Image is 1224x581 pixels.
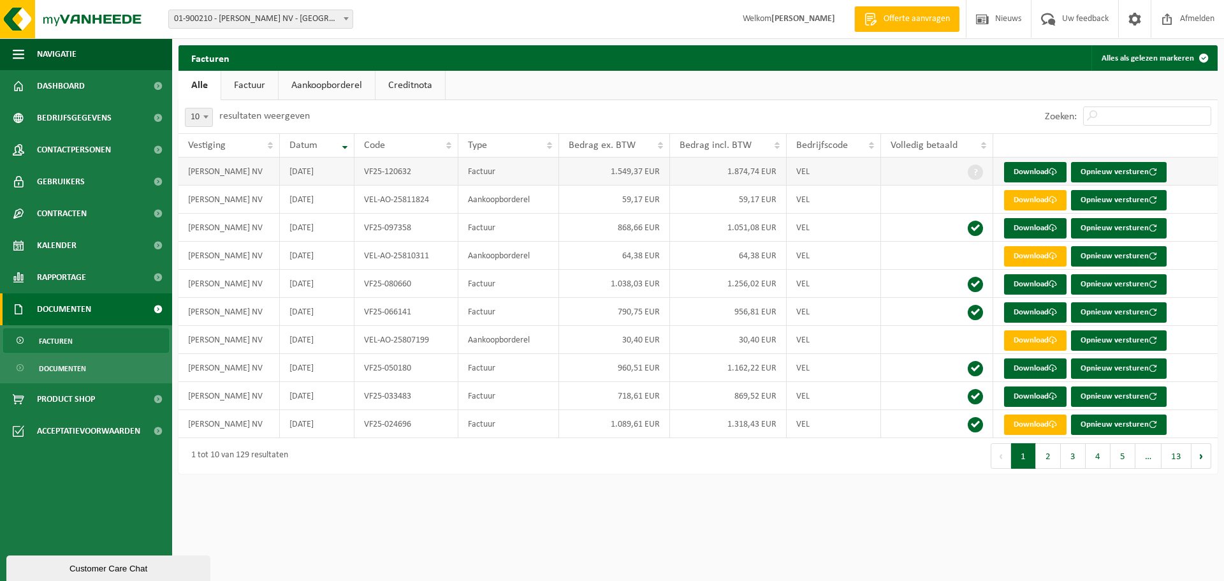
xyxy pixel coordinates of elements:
td: 1.256,02 EUR [670,270,787,298]
h2: Facturen [178,45,242,70]
td: VEL [787,326,881,354]
span: Vestiging [188,140,226,151]
span: Product Shop [37,383,95,415]
td: [DATE] [280,326,354,354]
td: [DATE] [280,214,354,242]
td: [PERSON_NAME] NV [178,186,280,214]
span: Type [468,140,487,151]
button: Opnieuw versturen [1071,274,1167,295]
td: VEL [787,382,881,410]
td: VEL [787,158,881,186]
a: Download [1004,302,1067,323]
a: Offerte aanvragen [854,6,959,32]
span: Contactpersonen [37,134,111,166]
td: 59,17 EUR [670,186,787,214]
td: VEL [787,186,881,214]
td: [DATE] [280,270,354,298]
td: 64,38 EUR [559,242,670,270]
span: Code [364,140,385,151]
button: Opnieuw versturen [1071,415,1167,435]
td: VF25-097358 [354,214,458,242]
div: 1 tot 10 van 129 resultaten [185,445,288,467]
button: Opnieuw versturen [1071,190,1167,210]
span: Bedrijfsgegevens [37,102,112,134]
button: 1 [1011,443,1036,469]
td: 1.089,61 EUR [559,410,670,438]
span: Datum [289,140,317,151]
td: [PERSON_NAME] NV [178,326,280,354]
label: resultaten weergeven [219,111,310,121]
td: 790,75 EUR [559,298,670,326]
span: Facturen [39,329,73,353]
td: [DATE] [280,158,354,186]
td: [PERSON_NAME] NV [178,270,280,298]
td: 1.874,74 EUR [670,158,787,186]
span: Bedrag ex. BTW [569,140,636,151]
td: [DATE] [280,410,354,438]
td: Factuur [458,298,559,326]
td: 1.051,08 EUR [670,214,787,242]
td: [PERSON_NAME] NV [178,214,280,242]
span: … [1135,443,1162,469]
td: [PERSON_NAME] NV [178,158,280,186]
a: Download [1004,190,1067,210]
button: 5 [1111,443,1135,469]
button: Opnieuw versturen [1071,386,1167,407]
td: VEL [787,298,881,326]
td: Factuur [458,270,559,298]
td: [DATE] [280,354,354,382]
label: Zoeken: [1045,112,1077,122]
td: 59,17 EUR [559,186,670,214]
td: 1.318,43 EUR [670,410,787,438]
button: Previous [991,443,1011,469]
td: Factuur [458,410,559,438]
span: Acceptatievoorwaarden [37,415,140,447]
td: [DATE] [280,382,354,410]
td: VEL-AO-25810311 [354,242,458,270]
td: [PERSON_NAME] NV [178,298,280,326]
a: Download [1004,162,1067,182]
a: Aankoopborderel [279,71,375,100]
button: 2 [1036,443,1061,469]
td: VF25-080660 [354,270,458,298]
a: Alle [178,71,221,100]
a: Download [1004,274,1067,295]
span: Gebruikers [37,166,85,198]
a: Download [1004,218,1067,239]
td: VF25-024696 [354,410,458,438]
a: Download [1004,246,1067,267]
span: Documenten [37,293,91,325]
button: 3 [1061,443,1086,469]
td: VF25-066141 [354,298,458,326]
iframe: chat widget [6,553,213,581]
span: 10 [185,108,213,127]
span: Navigatie [37,38,76,70]
td: 956,81 EUR [670,298,787,326]
td: [PERSON_NAME] NV [178,242,280,270]
td: [DATE] [280,242,354,270]
td: [PERSON_NAME] NV [178,410,280,438]
td: VEL [787,410,881,438]
td: VEL [787,270,881,298]
button: Opnieuw versturen [1071,302,1167,323]
button: Opnieuw versturen [1071,218,1167,239]
td: Aankoopborderel [458,242,559,270]
td: 30,40 EUR [559,326,670,354]
button: Opnieuw versturen [1071,358,1167,379]
button: 4 [1086,443,1111,469]
a: Download [1004,330,1067,351]
a: Creditnota [375,71,445,100]
td: [PERSON_NAME] NV [178,354,280,382]
td: Factuur [458,214,559,242]
button: Opnieuw versturen [1071,162,1167,182]
td: [PERSON_NAME] NV [178,382,280,410]
td: 960,51 EUR [559,354,670,382]
a: Download [1004,358,1067,379]
td: Factuur [458,354,559,382]
a: Documenten [3,356,169,380]
a: Factuur [221,71,278,100]
td: Factuur [458,382,559,410]
td: 718,61 EUR [559,382,670,410]
button: Opnieuw versturen [1071,246,1167,267]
